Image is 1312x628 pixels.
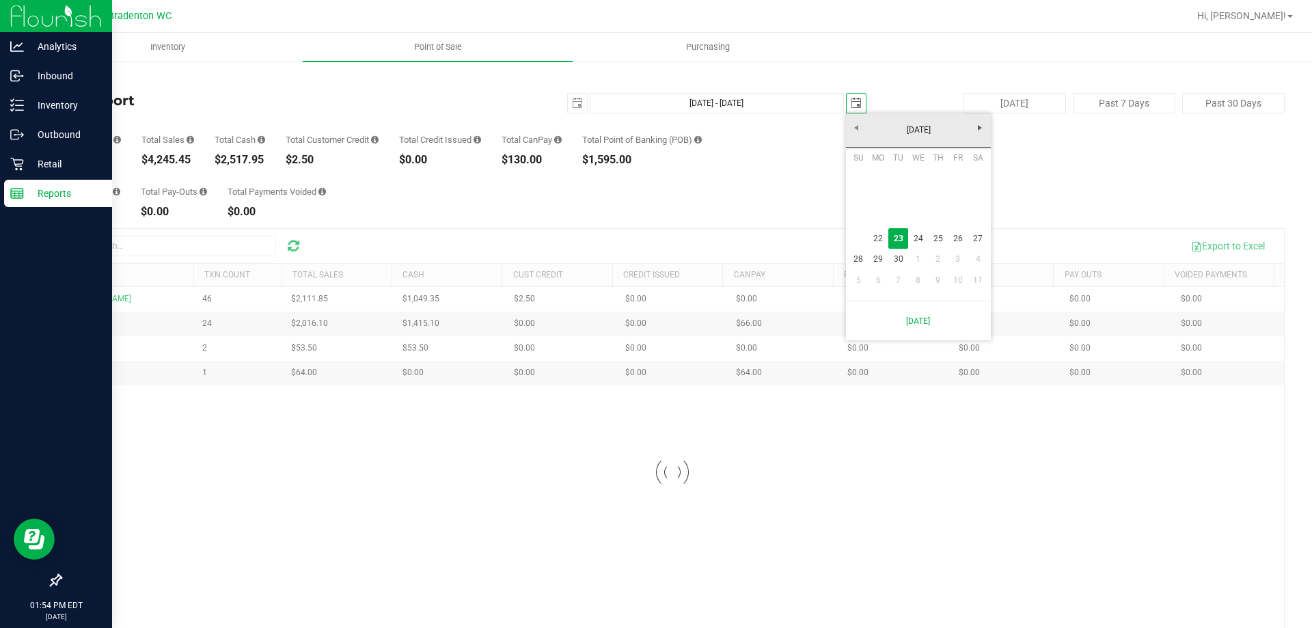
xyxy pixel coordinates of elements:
th: Wednesday [908,148,928,168]
a: [DATE] [853,307,983,335]
div: $0.00 [141,206,207,217]
a: Inventory [33,33,303,62]
div: Total CanPay [502,135,562,144]
a: 5 [849,270,869,291]
th: Friday [948,148,968,168]
i: Sum of all voided payment transaction amounts (excluding tips and transaction fees) within the da... [318,187,326,196]
div: Total Customer Credit [286,135,379,144]
a: Point of Sale [303,33,573,62]
span: select [568,94,587,113]
h4: Till Report [60,93,468,108]
div: $2,517.95 [215,154,265,165]
i: Sum of all cash pay-ins added to tills within the date range. [113,187,120,196]
a: 29 [869,249,888,270]
div: Total Pay-Outs [141,187,207,196]
th: Saturday [968,148,988,168]
div: Total Cash [215,135,265,144]
span: select [847,94,866,113]
div: $2.50 [286,154,379,165]
p: Outbound [24,126,106,143]
span: Bradenton WC [108,10,172,22]
span: Hi, [PERSON_NAME]! [1197,10,1286,21]
a: 9 [928,270,948,291]
i: Sum of the successful, non-voided point-of-banking payment transaction amounts, both via payment ... [694,135,702,144]
a: 4 [968,249,988,270]
i: Sum of all successful, non-voided payment transaction amounts using CanPay (as well as manual Can... [554,135,562,144]
p: [DATE] [6,612,106,622]
div: Total Payments Voided [228,187,326,196]
th: Tuesday [888,148,908,168]
p: Retail [24,156,106,172]
p: 01:54 PM EDT [6,599,106,612]
p: Inventory [24,97,106,113]
div: Total Point of Banking (POB) [582,135,702,144]
span: Point of Sale [396,41,480,53]
th: Thursday [928,148,948,168]
button: Past 7 Days [1073,93,1175,113]
a: 26 [948,228,968,249]
div: Total Credit Issued [399,135,481,144]
div: $0.00 [228,206,326,217]
inline-svg: Inbound [10,69,24,83]
iframe: Resource center [14,519,55,560]
a: 10 [948,270,968,291]
a: 28 [849,249,869,270]
a: 7 [888,270,908,291]
a: 1 [908,249,928,270]
a: 11 [968,270,988,291]
i: Sum of all successful, non-voided payment transaction amounts using account credit as the payment... [371,135,379,144]
a: 6 [869,270,888,291]
i: Sum of all cash pay-outs removed from tills within the date range. [200,187,207,196]
a: Purchasing [573,33,843,62]
td: Current focused date is Tuesday, September 23, 2025 [888,228,908,249]
inline-svg: Retail [10,157,24,171]
a: 22 [869,228,888,249]
a: 8 [908,270,928,291]
a: 24 [908,228,928,249]
i: Sum of all successful, non-voided payment transaction amounts (excluding tips and transaction fee... [187,135,194,144]
a: 30 [888,249,908,270]
th: Monday [869,148,888,168]
inline-svg: Outbound [10,128,24,141]
a: Next [970,117,991,138]
i: Sum of all successful refund transaction amounts from purchase returns resulting in account credi... [474,135,481,144]
a: 23 [888,228,908,249]
a: 2 [928,249,948,270]
inline-svg: Reports [10,187,24,200]
a: [DATE] [845,120,992,141]
span: Purchasing [668,41,748,53]
p: Analytics [24,38,106,55]
th: Sunday [849,148,869,168]
div: $1,595.00 [582,154,702,165]
div: $0.00 [399,154,481,165]
span: Inventory [132,41,204,53]
inline-svg: Inventory [10,98,24,112]
div: $4,245.45 [141,154,194,165]
a: 3 [948,249,968,270]
i: Count of all successful payment transactions, possibly including voids, refunds, and cash-back fr... [113,135,121,144]
a: 25 [928,228,948,249]
a: 27 [968,228,988,249]
div: Total Sales [141,135,194,144]
button: Past 30 Days [1182,93,1285,113]
button: [DATE] [963,93,1066,113]
div: $130.00 [502,154,562,165]
p: Reports [24,185,106,202]
i: Sum of all successful, non-voided cash payment transaction amounts (excluding tips and transactio... [258,135,265,144]
inline-svg: Analytics [10,40,24,53]
p: Inbound [24,68,106,84]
